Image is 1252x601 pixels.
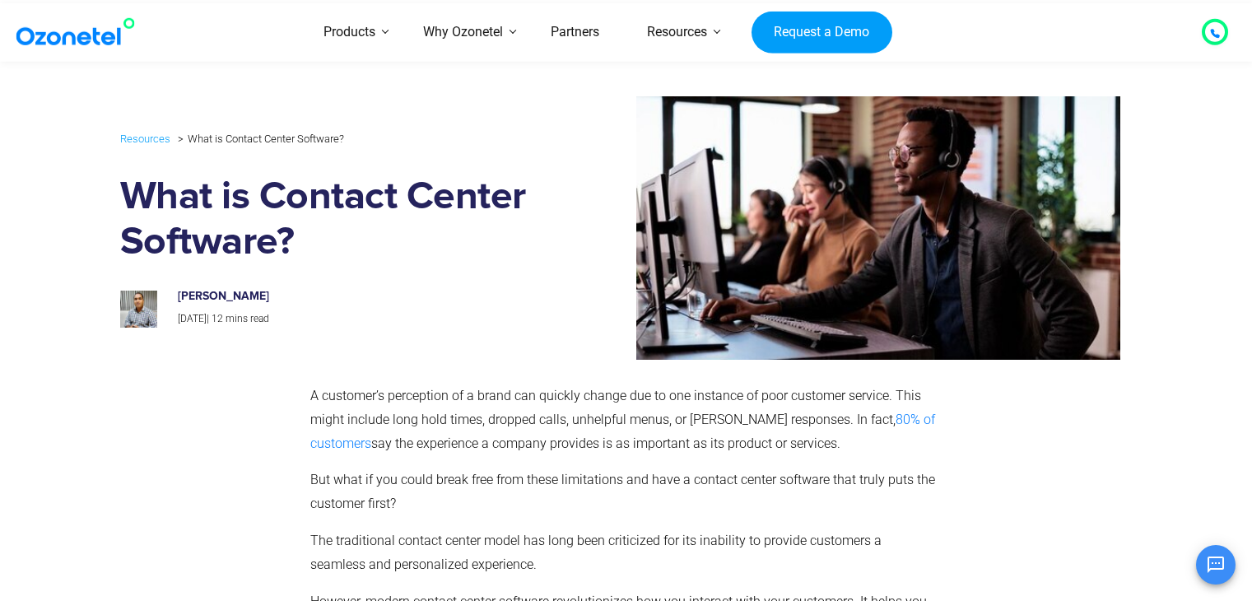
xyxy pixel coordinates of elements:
span: 12 [212,313,223,324]
h6: [PERSON_NAME] [178,290,525,304]
p: | [178,310,525,328]
span: The traditional contact center model has long been criticized for its inability to provide custom... [310,533,882,572]
a: Request a Demo [752,11,892,54]
a: Why Ozonetel [399,3,527,62]
span: A customer’s perception of a brand can quickly change due to one instance of poor customer servic... [310,388,921,427]
span: mins read [226,313,269,324]
li: What is Contact Center Software? [174,128,344,149]
h1: What is Contact Center Software? [120,175,542,265]
a: Products [300,3,399,62]
span: But what if you could break free from these limitations and have a contact center software that t... [310,472,935,511]
a: Resources [120,129,170,148]
a: Resources [623,3,731,62]
span: [DATE] [178,313,207,324]
img: what is contact center software [554,96,1120,360]
a: 80% of customers [310,412,935,451]
button: Open chat [1196,545,1236,585]
a: Partners [527,3,623,62]
img: prashanth-kancherla_avatar-200x200.jpeg [120,291,157,328]
span: say the experience a company provides is as important as its product or services. [371,436,840,451]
